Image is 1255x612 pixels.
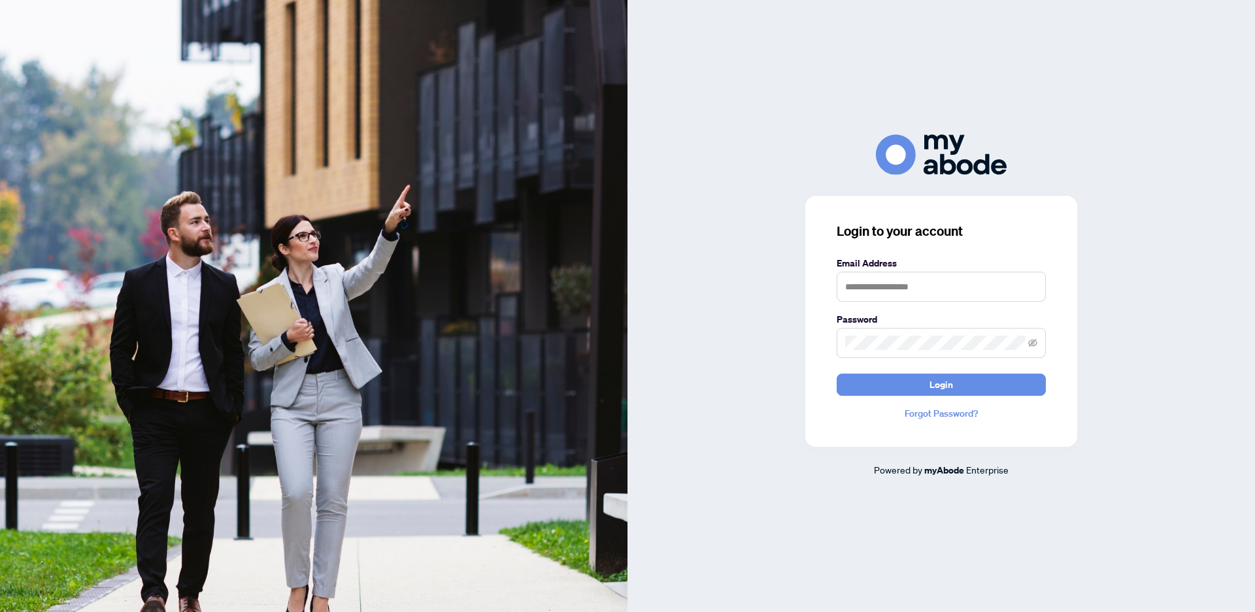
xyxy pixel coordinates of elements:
span: Powered by [874,464,922,475]
a: Forgot Password? [837,406,1046,421]
span: Login [929,374,953,395]
span: eye-invisible [1028,338,1037,347]
img: ma-logo [876,135,1007,174]
label: Email Address [837,256,1046,270]
a: myAbode [924,463,964,477]
label: Password [837,312,1046,327]
span: Enterprise [966,464,1009,475]
button: Login [837,374,1046,396]
h3: Login to your account [837,222,1046,240]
